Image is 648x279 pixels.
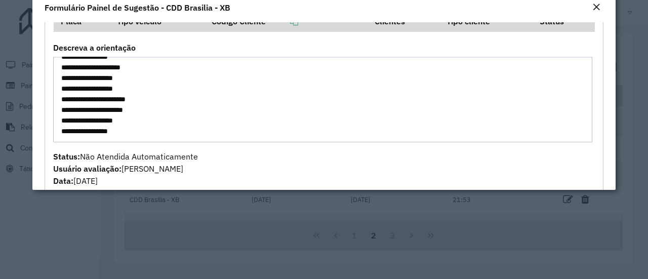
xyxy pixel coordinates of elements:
strong: Data: [53,176,73,186]
label: Descreva a orientação [53,42,136,54]
div: Outras Orientações [45,6,603,192]
a: Copiar [266,16,298,26]
span: Não Atendida Automaticamente [PERSON_NAME] [DATE] [53,151,198,186]
button: Close [589,1,603,14]
h4: Formulário Painel de Sugestão - CDD Brasilia - XB [45,2,230,14]
strong: Status: [53,151,80,162]
strong: Usuário avaliação: [53,164,121,174]
em: Fechar [592,3,600,11]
